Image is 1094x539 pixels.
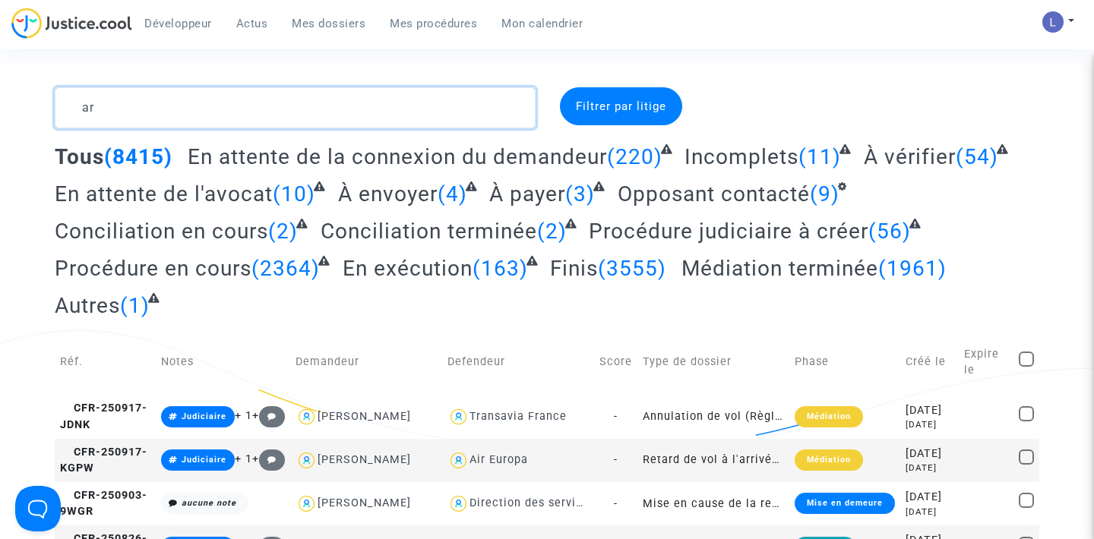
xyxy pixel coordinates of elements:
span: Mes dossiers [292,17,365,30]
span: (3) [565,181,595,206]
div: [DATE] [906,506,953,519]
div: Mise en demeure [795,493,895,514]
span: - [614,453,618,466]
img: icon-user.svg [447,406,470,428]
span: CFR-250917-KGPW [60,446,147,475]
img: icon-user.svg [447,493,470,515]
span: (1) [120,293,150,318]
div: [DATE] [906,462,953,474]
span: Conciliation en cours [55,219,268,244]
span: (163) [473,256,528,281]
span: + 1 [235,409,252,422]
td: Expire le [959,329,1013,395]
span: Développeur [144,17,212,30]
div: [DATE] [906,446,953,462]
span: Conciliation terminée [321,219,537,244]
span: En attente de l'avocat [55,181,273,206]
span: (11) [798,144,841,169]
td: Annulation de vol (Règlement CE n°261/2004) [637,395,789,438]
a: Mes procédures [378,12,489,35]
span: CFR-250903-9WGR [60,489,147,519]
span: Autres [55,293,120,318]
td: Réf. [55,329,156,395]
span: (3555) [598,256,666,281]
td: Type de dossier [637,329,789,395]
td: Phase [789,329,900,395]
td: Demandeur [290,329,442,395]
span: (4) [438,181,467,206]
img: icon-user.svg [296,406,318,428]
div: Transavia France [470,410,567,423]
span: (2) [537,219,567,244]
span: À payer [489,181,565,206]
td: Score [594,329,637,395]
span: + [252,409,285,422]
a: Mes dossiers [280,12,378,35]
td: Retard de vol à l'arrivée (Règlement CE n°261/2004) [637,439,789,482]
div: Médiation [795,406,863,427]
div: Médiation [795,449,863,471]
span: Judiciaire [182,455,226,465]
img: AATXAJzI13CaqkJmx-MOQUbNyDE09GJ9dorwRvFSQZdH=s96-c [1042,11,1064,33]
span: (8415) [104,144,172,169]
span: Mon calendrier [501,17,583,30]
span: Filtrer par litige [576,99,666,113]
a: Mon calendrier [489,12,595,35]
span: (220) [607,144,662,169]
span: Procédure judiciaire à créer [589,219,868,244]
span: Opposant contacté [618,181,810,206]
span: (9) [810,181,839,206]
iframe: Help Scout Beacon - Open [15,486,61,531]
div: [DATE] [906,402,953,419]
div: Air Europa [470,453,528,466]
span: À envoyer [338,181,438,206]
span: À vérifier [864,144,956,169]
span: Mes procédures [390,17,477,30]
img: jc-logo.svg [11,8,132,39]
span: (56) [868,219,911,244]
span: En exécution [343,256,473,281]
span: En attente de la connexion du demandeur [188,144,607,169]
div: [DATE] [906,418,953,431]
img: icon-user.svg [447,449,470,471]
span: (54) [956,144,998,169]
td: Defendeur [442,329,594,395]
span: CFR-250917-JDNK [60,402,147,431]
div: [PERSON_NAME] [318,496,411,509]
i: aucune note [182,498,236,508]
span: Actus [236,17,268,30]
div: [PERSON_NAME] [318,453,411,466]
span: Tous [55,144,104,169]
span: - [614,410,618,423]
td: Mise en cause de la responsabilité de l'Etat pour lenteur excessive de la Justice (sans requête) [637,482,789,525]
img: icon-user.svg [296,449,318,471]
span: (2364) [251,256,320,281]
span: Procédure en cours [55,256,251,281]
span: Judiciaire [182,411,226,421]
span: Finis [550,256,598,281]
div: [PERSON_NAME] [318,410,411,423]
span: + 1 [235,452,252,465]
span: + [252,452,285,465]
span: (1961) [878,256,947,281]
a: Développeur [132,12,224,35]
div: [DATE] [906,489,953,506]
td: Créé le [900,329,959,395]
a: Actus [224,12,280,35]
span: Incomplets [685,144,798,169]
span: (10) [273,181,315,206]
td: Notes [156,329,290,395]
img: icon-user.svg [296,493,318,515]
div: Direction des services judiciaires du Ministère de la Justice - Bureau FIP4 [470,496,891,509]
span: (2) [268,219,298,244]
span: Médiation terminée [681,256,878,281]
span: - [614,497,618,510]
